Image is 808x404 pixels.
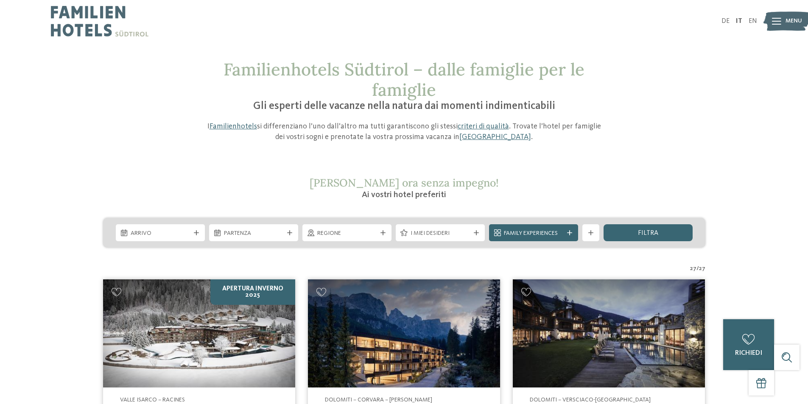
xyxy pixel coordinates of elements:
span: richiedi [735,350,762,357]
img: Cercate un hotel per famiglie? Qui troverete solo i migliori! [308,279,500,387]
span: Arrivo [131,229,190,238]
span: Dolomiti – Corvara – [PERSON_NAME] [325,397,432,403]
a: criteri di qualità [458,123,509,130]
a: DE [721,18,730,25]
span: / [696,265,699,273]
span: 27 [699,265,705,273]
span: filtra [638,230,658,237]
span: 27 [690,265,696,273]
span: Family Experiences [504,229,563,238]
a: IT [736,18,742,25]
a: Familienhotels [210,123,257,130]
span: Dolomiti – Versciaco-[GEOGRAPHIC_DATA] [530,397,651,403]
span: Regione [317,229,377,238]
a: EN [749,18,757,25]
span: Ai vostri hotel preferiti [362,191,446,199]
a: [GEOGRAPHIC_DATA] [459,133,531,141]
p: I si differenziano l’uno dall’altro ma tutti garantiscono gli stessi . Trovate l’hotel per famigl... [203,121,606,142]
span: Valle Isarco – Racines [120,397,185,403]
span: Menu [786,17,802,25]
a: richiedi [723,319,774,370]
span: I miei desideri [411,229,470,238]
span: Familienhotels Südtirol – dalle famiglie per le famiglie [224,59,584,100]
img: Cercate un hotel per famiglie? Qui troverete solo i migliori! [103,279,295,387]
img: Post Alpina - Family Mountain Chalets ****ˢ [513,279,705,387]
span: Gli esperti delle vacanze nella natura dai momenti indimenticabili [253,101,555,111]
span: [PERSON_NAME] ora senza impegno! [310,176,499,189]
span: Partenza [224,229,283,238]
